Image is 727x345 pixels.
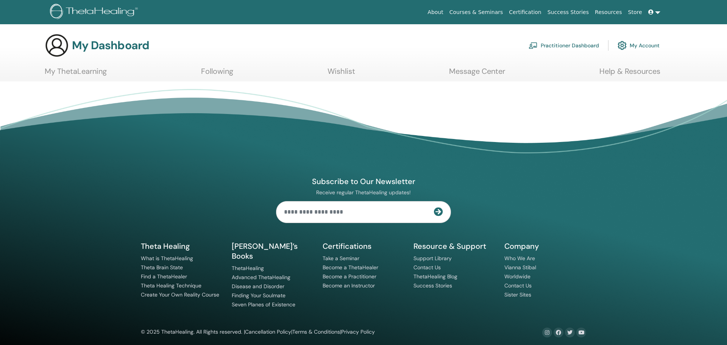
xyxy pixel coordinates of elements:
[232,301,295,308] a: Seven Planes of Existence
[141,273,187,280] a: Find a ThetaHealer
[504,255,535,262] a: Who We Are
[625,5,645,19] a: Store
[413,241,495,251] h5: Resource & Support
[232,292,285,299] a: Finding Your Soulmate
[504,241,586,251] h5: Company
[232,265,264,272] a: ThetaHealing
[323,273,376,280] a: Become a Practitioner
[72,39,149,52] h3: My Dashboard
[141,264,183,271] a: Theta Brain State
[618,37,660,54] a: My Account
[141,241,223,251] h5: Theta Healing
[45,67,107,81] a: My ThetaLearning
[141,328,375,337] div: © 2025 ThetaHealing. All Rights reserved. | | |
[276,189,451,196] p: Receive regular ThetaHealing updates!
[141,291,219,298] a: Create Your Own Reality Course
[413,264,441,271] a: Contact Us
[323,241,404,251] h5: Certifications
[328,67,355,81] a: Wishlist
[141,255,193,262] a: What is ThetaHealing
[449,67,505,81] a: Message Center
[618,39,627,52] img: cog.svg
[323,282,375,289] a: Become an Instructor
[424,5,446,19] a: About
[201,67,233,81] a: Following
[292,328,340,335] a: Terms & Conditions
[232,283,284,290] a: Disease and Disorder
[141,282,201,289] a: Theta Healing Technique
[592,5,625,19] a: Resources
[50,4,140,21] img: logo.png
[504,282,532,289] a: Contact Us
[504,273,530,280] a: Worldwide
[341,328,375,335] a: Privacy Policy
[544,5,592,19] a: Success Stories
[323,255,359,262] a: Take a Seminar
[276,176,451,186] h4: Subscribe to Our Newsletter
[506,5,544,19] a: Certification
[45,33,69,58] img: generic-user-icon.jpg
[504,264,536,271] a: Vianna Stibal
[232,241,314,261] h5: [PERSON_NAME]’s Books
[245,328,291,335] a: Cancellation Policy
[323,264,378,271] a: Become a ThetaHealer
[504,291,531,298] a: Sister Sites
[446,5,506,19] a: Courses & Seminars
[232,274,290,281] a: Advanced ThetaHealing
[599,67,660,81] a: Help & Resources
[529,42,538,49] img: chalkboard-teacher.svg
[413,282,452,289] a: Success Stories
[529,37,599,54] a: Practitioner Dashboard
[413,273,457,280] a: ThetaHealing Blog
[413,255,452,262] a: Support Library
